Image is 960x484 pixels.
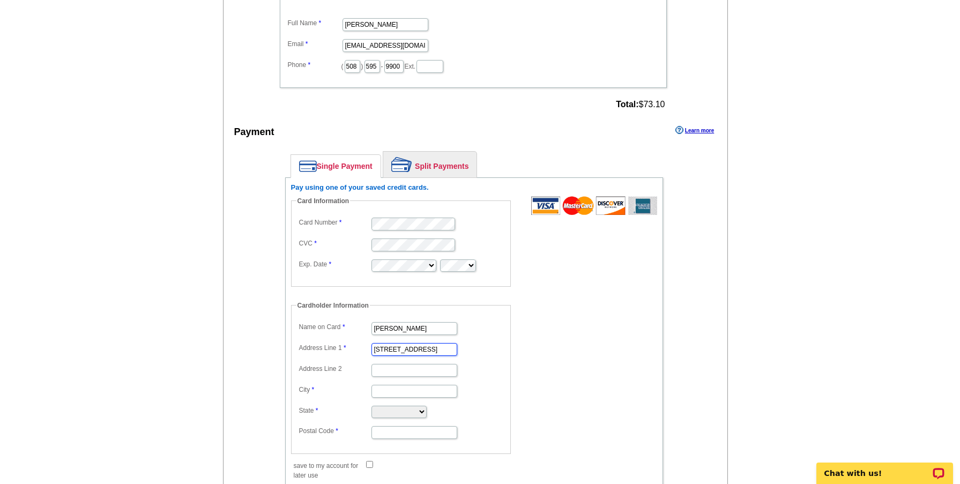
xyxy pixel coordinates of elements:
h6: Pay using one of your saved credit cards. [291,183,657,192]
iframe: LiveChat chat widget [809,450,960,484]
label: Full Name [288,18,341,28]
label: Exp. Date [299,259,370,269]
label: Name on Card [299,322,370,332]
span: $73.10 [616,100,665,109]
label: Address Line 2 [299,364,370,374]
legend: Card Information [296,196,351,206]
legend: Cardholder Information [296,301,370,310]
label: Address Line 1 [299,343,370,353]
div: Payment [234,125,274,139]
label: save to my account for later use [294,461,365,480]
a: Learn more [675,126,714,135]
label: Postal Code [299,426,370,436]
a: Single Payment [291,155,381,177]
label: Phone [288,60,341,70]
img: acceptedCards.gif [531,196,657,215]
label: Email [288,39,341,49]
img: split-payment.png [391,157,412,172]
label: City [299,385,370,394]
img: single-payment.png [299,160,317,172]
label: CVC [299,239,370,248]
dd: ( ) - Ext. [285,57,661,74]
strong: Total: [616,100,638,109]
label: State [299,406,370,415]
label: Card Number [299,218,370,227]
a: Split Payments [383,152,477,177]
